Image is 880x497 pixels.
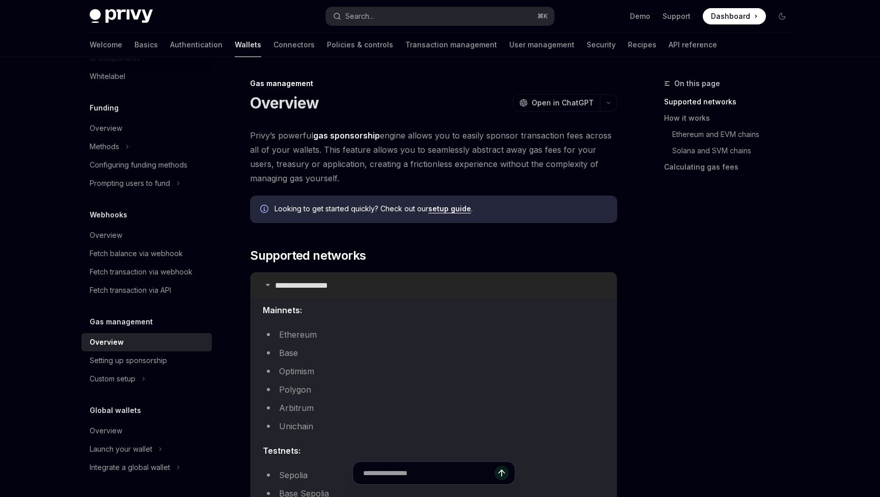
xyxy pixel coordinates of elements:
div: Fetch transaction via webhook [90,266,193,278]
a: Demo [630,11,650,21]
div: Custom setup [90,373,135,385]
div: Search... [345,10,374,22]
span: Privy’s powerful engine allows you to easily sponsor transaction fees across all of your wallets.... [250,128,617,185]
input: Ask a question... [363,462,494,484]
a: Wallets [235,33,261,57]
a: Configuring funding methods [81,156,212,174]
div: Prompting users to fund [90,177,170,189]
li: Unichain [263,419,604,433]
a: Solana and SVM chains [664,143,799,159]
a: Transaction management [405,33,497,57]
a: Fetch transaction via API [81,281,212,299]
strong: gas sponsorship [313,130,380,141]
a: setup guide [428,204,471,213]
a: Welcome [90,33,122,57]
a: Policies & controls [327,33,393,57]
div: Overview [90,122,122,134]
strong: Testnets: [263,446,300,456]
a: Recipes [628,33,656,57]
a: Whitelabel [81,67,212,86]
div: Fetch transaction via API [90,284,171,296]
strong: Mainnets: [263,305,302,315]
button: Toggle Custom setup section [81,370,212,388]
button: Send message [494,466,509,480]
div: Methods [90,141,119,153]
div: Whitelabel [90,70,125,82]
button: Toggle Launch your wallet section [81,440,212,458]
div: Gas management [250,78,617,89]
span: Open in ChatGPT [532,98,594,108]
li: Base [263,346,604,360]
h1: Overview [250,94,319,112]
span: Supported networks [250,247,366,264]
a: Security [587,33,616,57]
span: On this page [674,77,720,90]
img: dark logo [90,9,153,23]
a: API reference [669,33,717,57]
button: Open in ChatGPT [513,94,600,112]
h5: Gas management [90,316,153,328]
a: Overview [81,226,212,244]
div: Overview [90,336,124,348]
a: Authentication [170,33,223,57]
a: Calculating gas fees [664,159,799,175]
button: Toggle Integrate a global wallet section [81,458,212,477]
li: Optimism [263,364,604,378]
div: Fetch balance via webhook [90,247,183,260]
svg: Info [260,205,270,215]
button: Toggle Prompting users to fund section [81,174,212,192]
div: Overview [90,229,122,241]
a: How it works [664,110,799,126]
a: Dashboard [703,8,766,24]
a: Setting up sponsorship [81,351,212,370]
button: Toggle Methods section [81,137,212,156]
li: Arbitrum [263,401,604,415]
a: Fetch balance via webhook [81,244,212,263]
li: Polygon [263,382,604,397]
div: Launch your wallet [90,443,152,455]
span: Dashboard [711,11,750,21]
h5: Funding [90,102,119,114]
div: Setting up sponsorship [90,354,167,367]
div: Configuring funding methods [90,159,187,171]
span: Looking to get started quickly? Check out our . [274,204,607,214]
a: Basics [134,33,158,57]
button: Open search [326,7,554,25]
a: Overview [81,422,212,440]
span: ⌘ K [537,12,548,20]
a: Overview [81,333,212,351]
a: Support [663,11,691,21]
a: Overview [81,119,212,137]
div: Overview [90,425,122,437]
h5: Webhooks [90,209,127,221]
a: Supported networks [664,94,799,110]
a: Connectors [273,33,315,57]
li: Ethereum [263,327,604,342]
div: Integrate a global wallet [90,461,170,474]
a: Ethereum and EVM chains [664,126,799,143]
h5: Global wallets [90,404,141,417]
button: Toggle dark mode [774,8,790,24]
a: Fetch transaction via webhook [81,263,212,281]
a: User management [509,33,574,57]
